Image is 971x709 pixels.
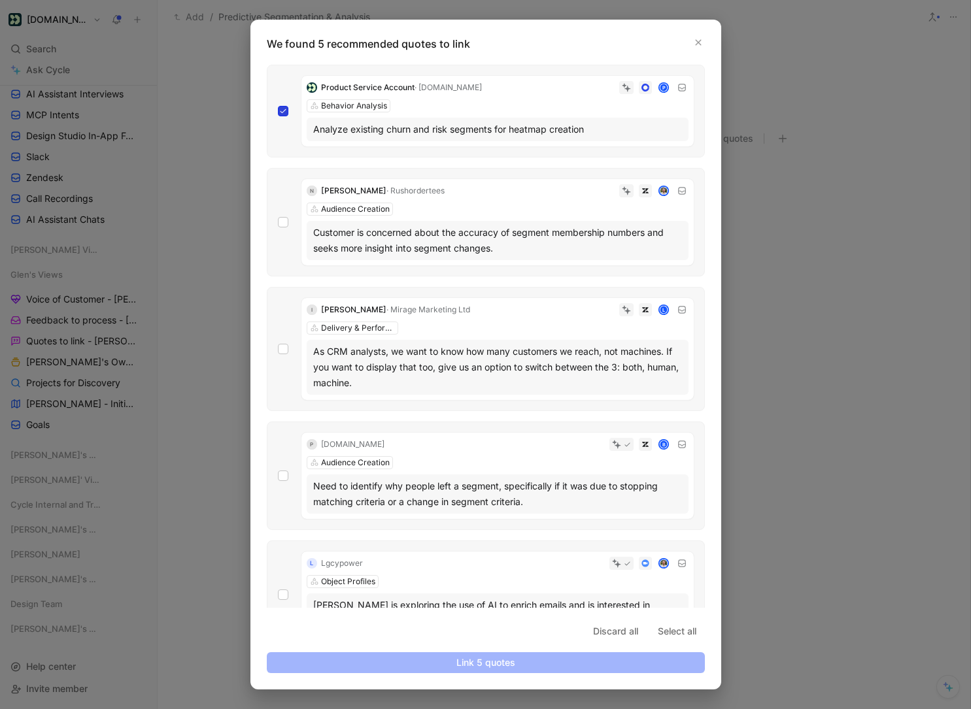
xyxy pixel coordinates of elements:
div: I [307,305,317,315]
img: avatar [659,559,668,568]
span: [PERSON_NAME] [321,186,386,195]
div: Analyze existing churn and risk segments for heatmap creation [313,122,682,137]
div: P [307,439,317,450]
span: Discard all [593,623,638,639]
span: Select all [658,623,696,639]
div: Lgcypower [321,557,363,570]
div: B [659,440,668,449]
img: logo [307,82,317,93]
span: · Rushordertees [386,186,445,195]
div: Customer is concerned about the accuracy of segment membership numbers and seeks more insight int... [313,225,682,256]
span: [PERSON_NAME] [321,305,386,314]
p: We found 5 recommended quotes to link [267,36,713,52]
div: As CRM analysts, we want to know how many customers we reach, not machines. If you want to displa... [313,344,682,391]
span: · [DOMAIN_NAME] [415,82,482,92]
div: [DOMAIN_NAME] [321,438,384,451]
div: L [659,306,668,314]
img: avatar [659,187,668,195]
div: P [659,84,668,92]
button: Discard all [585,621,647,642]
div: L [307,558,317,569]
button: Select all [649,621,705,642]
div: Need to identify why people left a segment, specifically if it was due to stopping matching crite... [313,478,682,510]
span: · Mirage Marketing Ltd [386,305,470,314]
span: Product Service Account [321,82,415,92]
div: N [307,186,317,196]
div: [PERSON_NAME] is exploring the use of AI to enrich emails and is interested in transitioning from... [313,597,682,629]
